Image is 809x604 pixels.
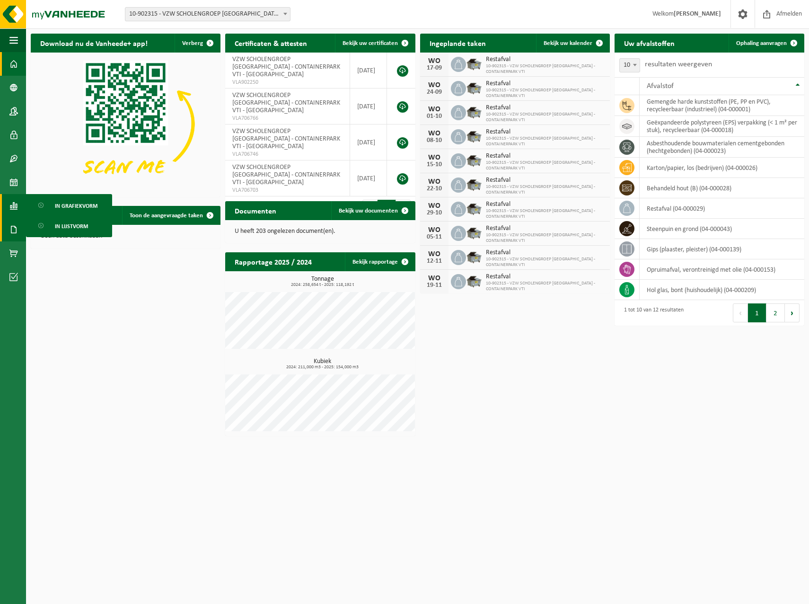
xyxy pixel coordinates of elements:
[182,40,203,46] span: Verberg
[232,128,340,150] span: VZW SCHOLENGROEP [GEOGRAPHIC_DATA] - CONTAINERPARK VTI - [GEOGRAPHIC_DATA]
[425,226,444,234] div: WO
[640,198,804,219] td: restafval (04-000029)
[466,224,482,240] img: WB-5000-GAL-GY-01
[425,137,444,144] div: 08-10
[466,55,482,71] img: WB-5000-GAL-GY-01
[647,82,674,90] span: Afvalstof
[232,164,340,186] span: VZW SCHOLENGROEP [GEOGRAPHIC_DATA] - CONTAINERPARK VTI - [GEOGRAPHIC_DATA]
[620,59,640,72] span: 10
[232,115,343,122] span: VLA706766
[232,79,343,86] span: VLA902250
[486,152,605,160] span: Restafval
[343,40,398,46] span: Bekijk uw certificaten
[232,187,343,194] span: VLA706703
[232,56,340,78] span: VZW SCHOLENGROEP [GEOGRAPHIC_DATA] - CONTAINERPARK VTI - [GEOGRAPHIC_DATA]
[31,34,157,52] h2: Download nu de Vanheede+ app!
[486,184,605,195] span: 10-902315 - VZW SCHOLENGROEP [GEOGRAPHIC_DATA] - CONTAINERPARK VTI
[733,303,748,322] button: Previous
[640,259,804,280] td: opruimafval, verontreinigd met olie (04-000153)
[748,303,766,322] button: 1
[225,201,286,220] h2: Documenten
[640,116,804,137] td: geëxpandeerde polystyreen (EPS) verpakking (< 1 m² per stuk), recycleerbaar (04-000018)
[486,63,605,75] span: 10-902315 - VZW SCHOLENGROEP [GEOGRAPHIC_DATA] - CONTAINERPARK VTI
[28,217,110,235] a: In lijstvorm
[466,273,482,289] img: WB-5000-GAL-GY-01
[486,201,605,208] span: Restafval
[425,81,444,89] div: WO
[785,303,800,322] button: Next
[486,208,605,220] span: 10-902315 - VZW SCHOLENGROEP [GEOGRAPHIC_DATA] - CONTAINERPARK VTI
[350,160,387,196] td: [DATE]
[425,65,444,71] div: 17-09
[175,34,220,53] button: Verberg
[425,186,444,192] div: 22-10
[486,56,605,63] span: Restafval
[230,365,415,370] span: 2024: 211,000 m3 - 2025: 154,000 m3
[339,208,398,214] span: Bekijk uw documenten
[640,137,804,158] td: asbesthoudende bouwmaterialen cementgebonden (hechtgebonden) (04-000023)
[130,213,203,219] span: Toon de aangevraagde taken
[674,10,721,18] strong: [PERSON_NAME]
[640,158,804,178] td: karton/papier, los (bedrijven) (04-000026)
[350,53,387,89] td: [DATE]
[425,258,444,265] div: 12-11
[345,252,414,271] a: Bekijk rapportage
[425,106,444,113] div: WO
[486,273,605,281] span: Restafval
[55,217,88,235] span: In lijstvorm
[640,219,804,239] td: steenpuin en grond (04-000043)
[232,151,343,158] span: VLA706746
[466,249,482,265] img: WB-5000-GAL-GY-01
[225,34,317,52] h2: Certificaten & attesten
[544,40,592,46] span: Bekijk uw kalender
[486,88,605,99] span: 10-902315 - VZW SCHOLENGROEP [GEOGRAPHIC_DATA] - CONTAINERPARK VTI
[640,239,804,259] td: gips (plaaster, pleister) (04-000139)
[615,34,684,52] h2: Uw afvalstoffen
[425,202,444,210] div: WO
[420,34,495,52] h2: Ingeplande taken
[425,282,444,289] div: 19-11
[486,80,605,88] span: Restafval
[225,252,321,271] h2: Rapportage 2025 / 2024
[425,113,444,120] div: 01-10
[230,283,415,287] span: 2024: 258,654 t - 2025: 118,192 t
[466,152,482,168] img: WB-5000-GAL-GY-01
[31,53,220,195] img: Download de VHEPlus App
[350,89,387,124] td: [DATE]
[466,176,482,192] img: WB-5000-GAL-GY-01
[232,92,340,114] span: VZW SCHOLENGROEP [GEOGRAPHIC_DATA] - CONTAINERPARK VTI - [GEOGRAPHIC_DATA]
[766,303,785,322] button: 2
[425,250,444,258] div: WO
[466,80,482,96] img: WB-5000-GAL-GY-01
[40,233,211,240] p: Geen data beschikbaar.
[230,358,415,370] h3: Kubiek
[640,178,804,198] td: behandeld hout (B) (04-000028)
[235,228,405,235] p: U heeft 203 ongelezen document(en).
[466,200,482,216] img: WB-5000-GAL-GY-01
[486,177,605,184] span: Restafval
[28,196,110,214] a: In grafiekvorm
[645,61,712,68] label: resultaten weergeven
[640,280,804,300] td: hol glas, bont (huishoudelijk) (04-000209)
[486,128,605,136] span: Restafval
[335,34,414,53] a: Bekijk uw certificaten
[466,104,482,120] img: WB-5000-GAL-GY-01
[425,178,444,186] div: WO
[736,40,787,46] span: Ophaling aanvragen
[425,57,444,65] div: WO
[486,225,605,232] span: Restafval
[619,302,684,323] div: 1 tot 10 van 12 resultaten
[425,234,444,240] div: 05-11
[350,124,387,160] td: [DATE]
[729,34,803,53] a: Ophaling aanvragen
[230,276,415,287] h3: Tonnage
[331,201,414,220] a: Bekijk uw documenten
[425,130,444,137] div: WO
[486,136,605,147] span: 10-902315 - VZW SCHOLENGROEP [GEOGRAPHIC_DATA] - CONTAINERPARK VTI
[640,95,804,116] td: gemengde harde kunststoffen (PE, PP en PVC), recycleerbaar (industrieel) (04-000001)
[425,210,444,216] div: 29-10
[486,249,605,257] span: Restafval
[486,104,605,112] span: Restafval
[619,58,640,72] span: 10
[425,161,444,168] div: 15-10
